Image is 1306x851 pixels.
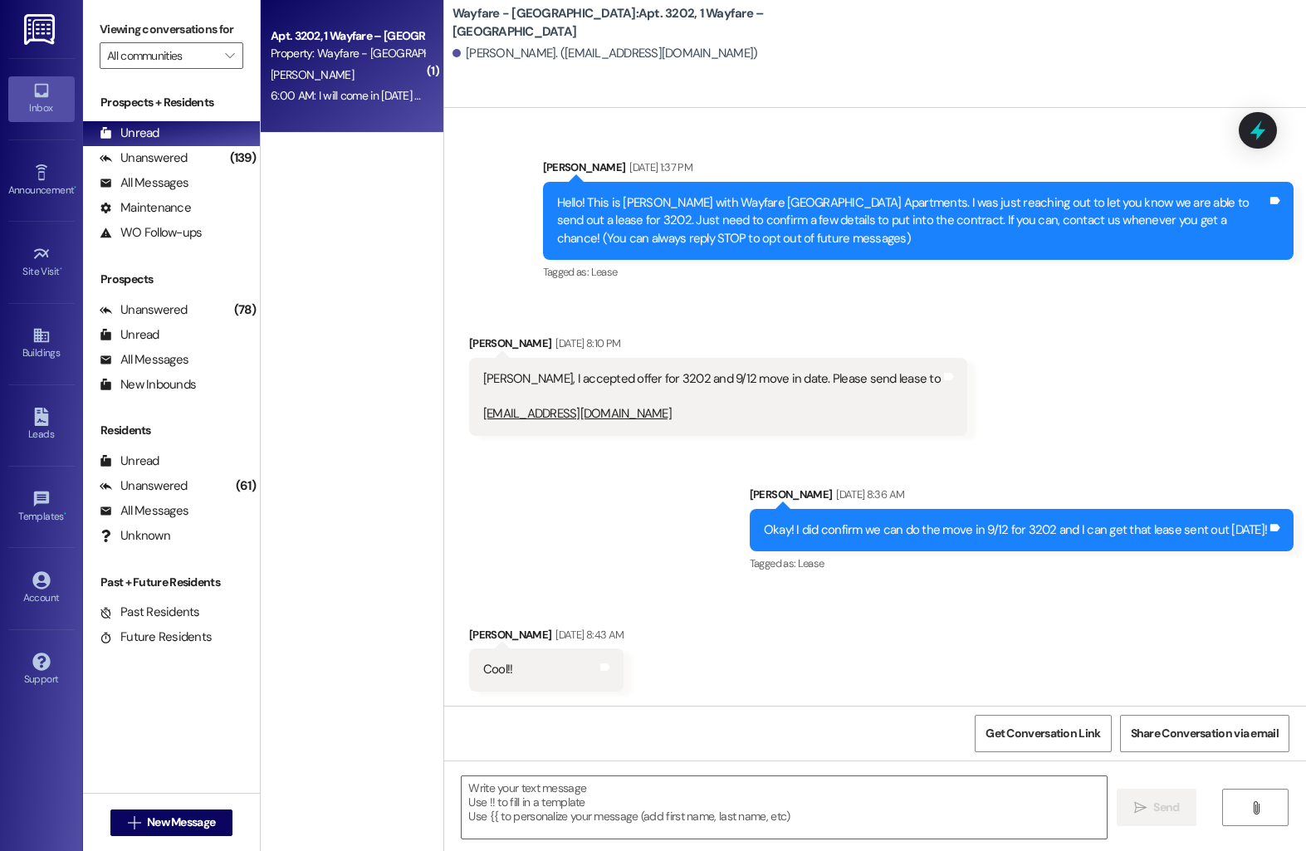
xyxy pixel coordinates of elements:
button: New Message [110,809,233,836]
span: Get Conversation Link [986,725,1100,742]
a: Site Visit • [8,240,75,285]
div: WO Follow-ups [100,224,202,242]
div: Unanswered [100,477,188,495]
div: Unread [100,452,159,470]
div: (61) [232,473,260,499]
div: Unknown [100,527,170,545]
div: All Messages [100,351,188,369]
div: Property: Wayfare - [GEOGRAPHIC_DATA] [271,45,424,62]
div: Prospects [83,271,260,288]
div: [PERSON_NAME] [750,486,1294,509]
div: Hello! This is [PERSON_NAME] with Wayfare [GEOGRAPHIC_DATA] Apartments. I was just reaching out t... [557,194,1267,247]
div: [PERSON_NAME] [469,626,624,649]
button: Send [1117,789,1197,826]
div: Future Residents [100,628,212,646]
a: Support [8,648,75,692]
span: New Message [147,814,215,831]
div: Unanswered [100,301,188,319]
a: Inbox [8,76,75,121]
div: Apt. 3202, 1 Wayfare – [GEOGRAPHIC_DATA] [271,27,424,45]
div: Past + Future Residents [83,574,260,591]
span: • [74,182,76,193]
div: (78) [230,297,260,323]
div: Prospects + Residents [83,94,260,111]
span: • [64,508,66,520]
button: Get Conversation Link [975,715,1111,752]
img: ResiDesk Logo [24,14,58,45]
div: Unanswered [100,149,188,167]
div: Residents [83,422,260,439]
div: Past Residents [100,604,200,621]
i:  [1134,801,1147,814]
i:  [225,49,234,62]
div: (139) [226,145,260,171]
span: [PERSON_NAME] [271,67,354,82]
div: [DATE] 8:43 AM [551,626,624,643]
span: Lease [591,265,618,279]
div: Unread [100,326,159,344]
b: Wayfare - [GEOGRAPHIC_DATA]: Apt. 3202, 1 Wayfare – [GEOGRAPHIC_DATA] [452,5,785,41]
a: Account [8,566,75,611]
label: Viewing conversations for [100,17,243,42]
span: • [60,263,62,275]
div: [PERSON_NAME]. ([EMAIL_ADDRESS][DOMAIN_NAME]) [452,45,758,62]
div: Tagged as: [750,551,1294,575]
div: Tagged as: [543,260,1294,284]
div: Unread [100,125,159,142]
div: Cool!! [483,661,513,678]
div: [PERSON_NAME], I accepted offer for 3202 and 9/12 move in date. Please send lease to [483,370,941,423]
button: Share Conversation via email [1120,715,1289,752]
input: All communities [107,42,217,69]
div: New Inbounds [100,376,196,394]
span: Send [1153,799,1179,816]
div: [DATE] 8:10 PM [551,335,620,352]
div: [DATE] 8:36 AM [832,486,904,503]
i:  [1250,801,1262,814]
a: Buildings [8,321,75,366]
div: All Messages [100,502,188,520]
a: [EMAIL_ADDRESS][DOMAIN_NAME] [483,405,672,422]
div: [DATE] 1:37 PM [625,159,692,176]
span: Share Conversation via email [1131,725,1279,742]
div: [PERSON_NAME] [469,335,967,358]
span: Lease [798,556,824,570]
div: Maintenance [100,199,191,217]
div: Okay! I did confirm we can do the move in 9/12 for 3202 and I can get that lease sent out [DATE]! [764,521,1267,539]
div: [PERSON_NAME] [543,159,1294,182]
div: 6:00 AM: I will come in [DATE] or [DATE] to take keys and pay [271,88,560,103]
a: Templates • [8,485,75,530]
a: Leads [8,403,75,448]
div: All Messages [100,174,188,192]
i:  [128,816,140,829]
